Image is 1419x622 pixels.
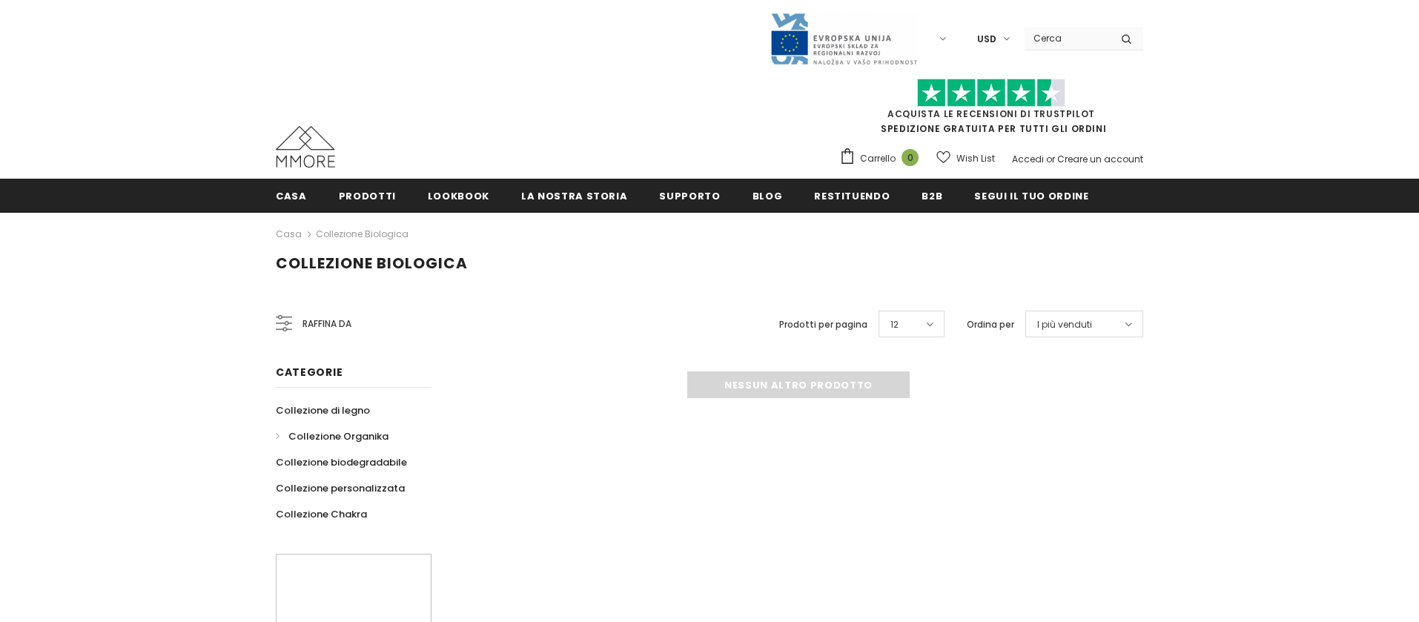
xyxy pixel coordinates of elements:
a: Collezione personalizzata [276,475,405,501]
span: Collezione biologica [276,253,468,274]
span: 0 [902,149,919,166]
a: Acquista le recensioni di TrustPilot [887,107,1095,120]
a: Lookbook [428,179,489,212]
a: Creare un account [1057,153,1143,165]
a: Accedi [1012,153,1044,165]
span: Collezione Chakra [276,507,367,521]
label: Ordina per [967,317,1014,332]
span: USD [977,32,996,47]
span: Prodotti [339,189,396,203]
span: Carrello [860,151,896,166]
a: Javni Razpis [770,32,918,44]
span: Segui il tuo ordine [974,189,1088,203]
a: Collezione di legno [276,397,370,423]
a: supporto [659,179,720,212]
span: SPEDIZIONE GRATUITA PER TUTTI GLI ORDINI [839,85,1143,135]
span: Casa [276,189,307,203]
a: B2B [922,179,942,212]
a: Collezione Organika [276,423,388,449]
a: Restituendo [814,179,890,212]
a: Wish List [936,145,995,171]
span: Blog [752,189,783,203]
a: Segui il tuo ordine [974,179,1088,212]
span: Collezione di legno [276,403,370,417]
label: Prodotti per pagina [779,317,867,332]
a: Collezione biologica [316,228,408,240]
a: Collezione Chakra [276,501,367,527]
span: Collezione Organika [288,429,388,443]
span: I più venduti [1037,317,1092,332]
span: La nostra storia [521,189,627,203]
span: Collezione biodegradabile [276,455,407,469]
img: Javni Razpis [770,12,918,66]
span: Wish List [956,151,995,166]
span: 12 [890,317,899,332]
img: Fidati di Pilot Stars [917,79,1065,107]
a: Carrello 0 [839,148,926,170]
img: Casi MMORE [276,126,335,168]
span: or [1046,153,1055,165]
span: B2B [922,189,942,203]
a: Casa [276,179,307,212]
span: supporto [659,189,720,203]
span: Restituendo [814,189,890,203]
span: Categorie [276,365,343,380]
span: Raffina da [302,316,351,332]
a: La nostra storia [521,179,627,212]
input: Search Site [1025,27,1110,49]
a: Prodotti [339,179,396,212]
a: Collezione biodegradabile [276,449,407,475]
span: Collezione personalizzata [276,481,405,495]
a: Casa [276,225,302,243]
span: Lookbook [428,189,489,203]
a: Blog [752,179,783,212]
